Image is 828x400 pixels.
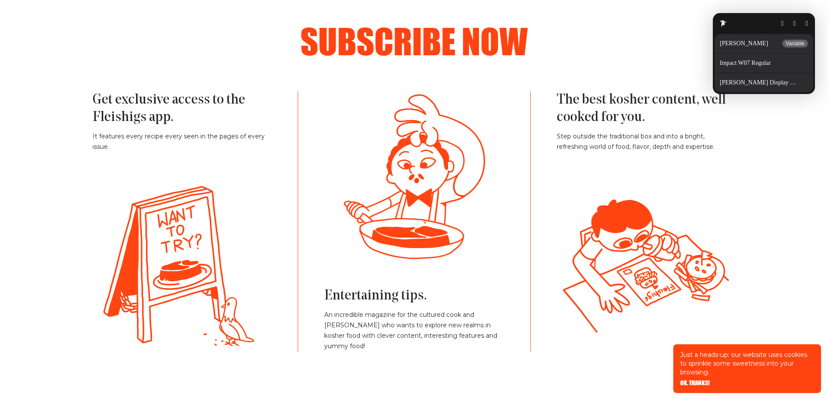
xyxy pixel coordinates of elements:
[557,91,736,126] h3: The best kosher content, well cooked for you.
[680,350,814,376] p: Just a heads-up: our website uses cookies to sprinkle some sweetness into your browsing.
[324,287,504,305] h3: Entertaining tips.
[93,91,272,126] h3: Get exclusive access to the Fleishigs app.
[557,131,736,152] p: Step outside the traditional box and into a bright, refreshing world of food, flavor, depth and e...
[680,380,710,386] span: OK, THANKS!
[119,24,710,58] h2: Subscribe now
[93,131,272,152] p: It features every recipe every seen in the pages of every issue.
[324,310,504,352] p: An incredible magazine for the cultured cook and [PERSON_NAME] who wants to explore new realms in...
